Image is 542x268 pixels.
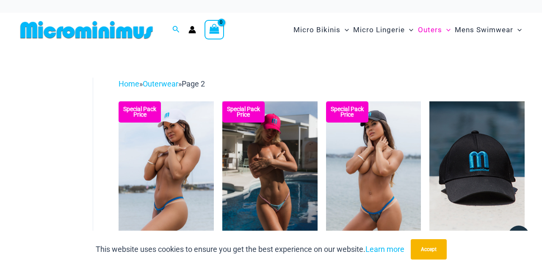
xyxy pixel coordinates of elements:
span: Micro Lingerie [353,19,405,41]
a: Learn more [365,245,404,254]
img: Rebel Cap Hot PinkElectric Blue 9939 Cap 16 [222,101,318,244]
span: Menu Toggle [442,19,451,41]
span: Menu Toggle [405,19,413,41]
span: » » [119,79,205,88]
iframe: TrustedSite Certified [21,71,97,240]
p: This website uses cookies to ensure you get the best experience on our website. [96,243,404,256]
span: Outers [418,19,442,41]
b: Special Pack Price [326,106,368,117]
a: Home [119,79,139,88]
span: Mens Swimwear [455,19,513,41]
nav: Site Navigation [290,16,525,44]
a: Micro LingerieMenu ToggleMenu Toggle [351,17,415,43]
a: Account icon link [188,26,196,33]
span: Micro Bikinis [293,19,340,41]
a: View Shopping Cart, empty [205,20,224,39]
a: Rebel Cap BlackElectric Blue 9939 Cap 07 Rebel Cap WhiteElectric Blue 9939 Cap 07Rebel Cap WhiteE... [326,101,421,244]
b: Special Pack Price [222,106,265,117]
button: Accept [411,239,447,260]
a: Mens SwimwearMenu ToggleMenu Toggle [453,17,524,43]
img: Rebel Cap WhiteElectric Blue 9939 Cap 09 [119,101,214,244]
span: Menu Toggle [340,19,349,41]
img: Rebel Cap Black [429,101,525,244]
a: Rebel Cap WhiteElectric Blue 9939 Cap 09 Rebel Cap Hot PinkElectric Blue 9939 Cap 15Rebel Cap Hot... [119,101,214,244]
b: Special Pack Price [119,106,161,117]
a: OutersMenu ToggleMenu Toggle [416,17,453,43]
span: Menu Toggle [513,19,522,41]
a: Outerwear [143,79,178,88]
a: Micro BikinisMenu ToggleMenu Toggle [291,17,351,43]
img: MM SHOP LOGO FLAT [17,20,156,39]
a: Rebel Cap Hot PinkElectric Blue 9939 Cap 16 Rebel Cap BlackElectric Blue 9939 Cap 08Rebel Cap Bla... [222,101,318,244]
img: Rebel Cap BlackElectric Blue 9939 Cap 07 [326,101,421,244]
span: Page 2 [182,79,205,88]
a: Search icon link [172,25,180,35]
